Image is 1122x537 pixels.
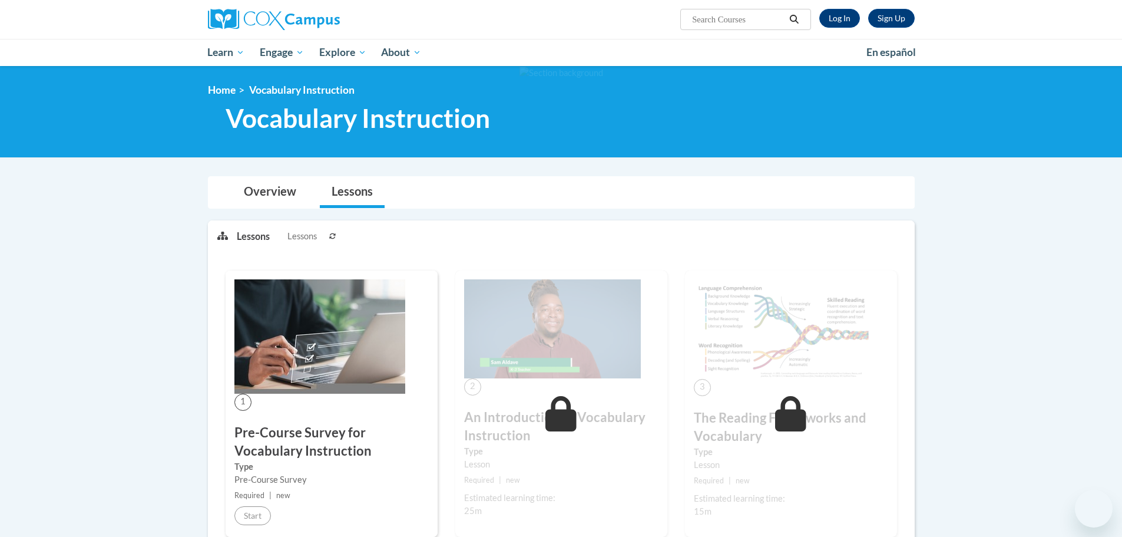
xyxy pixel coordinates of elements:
span: Required [234,491,264,500]
a: Lessons [320,177,385,208]
div: Lesson [694,459,888,472]
div: Estimated learning time: [464,492,658,505]
h3: Pre-Course Survey for Vocabulary Instruction [234,424,429,460]
span: new [736,476,750,485]
span: new [276,491,290,500]
div: Lesson [464,458,658,471]
span: Vocabulary Instruction [226,103,490,134]
span: En español [866,46,916,58]
span: 25m [464,506,482,516]
div: Estimated learning time: [694,492,888,505]
h3: An Introduction to Vocabulary Instruction [464,408,658,445]
a: En español [859,40,924,65]
button: Search [785,12,803,27]
span: About [381,45,421,60]
span: | [729,476,731,485]
a: Register [868,9,915,28]
span: Required [694,476,724,485]
span: Lessons [287,230,317,243]
span: 1 [234,394,251,411]
iframe: Button to launch messaging window [1075,490,1113,528]
div: Pre-Course Survey [234,473,429,486]
span: Engage [260,45,304,60]
img: Course Image [464,279,641,378]
input: Search Courses [691,12,785,27]
a: Cox Campus [208,9,432,30]
h3: The Reading Frameworks and Vocabulary [694,409,888,446]
a: Explore [312,39,374,66]
a: Engage [252,39,312,66]
span: new [506,476,520,485]
button: Start [234,506,271,525]
span: 2 [464,378,481,396]
span: | [499,476,501,485]
span: Learn [207,45,244,60]
img: Section background [519,67,603,80]
img: Cox Campus [208,9,340,30]
label: Type [694,446,888,459]
img: Course Image [694,279,871,379]
div: Main menu [190,39,932,66]
span: Vocabulary Instruction [249,84,355,96]
span: Required [464,476,494,485]
span: | [269,491,272,500]
a: Learn [200,39,253,66]
a: Home [208,84,236,96]
a: About [373,39,429,66]
img: Course Image [234,279,405,394]
span: Explore [319,45,366,60]
label: Type [464,445,658,458]
a: Log In [819,9,860,28]
label: Type [234,460,429,473]
a: Overview [232,177,308,208]
span: 3 [694,379,711,396]
span: 15m [694,506,711,516]
p: Lessons [237,230,270,243]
